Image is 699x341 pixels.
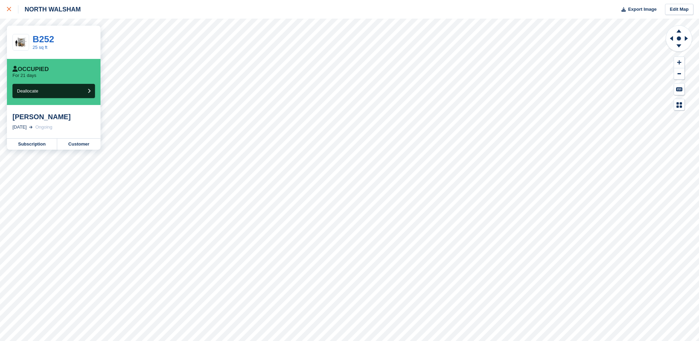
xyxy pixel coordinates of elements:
[665,4,693,15] a: Edit Map
[12,84,95,98] button: Deallocate
[17,88,38,94] span: Deallocate
[33,45,47,50] a: 25 sq ft
[7,139,57,150] a: Subscription
[674,84,684,95] button: Keyboard Shortcuts
[18,5,81,14] div: NORTH WALSHAM
[12,66,49,73] div: Occupied
[674,57,684,68] button: Zoom In
[674,99,684,111] button: Map Legend
[12,73,36,78] p: For 21 days
[13,36,29,49] img: 25.jpg
[674,68,684,80] button: Zoom Out
[628,6,656,13] span: Export Image
[57,139,101,150] a: Customer
[35,124,52,131] div: Ongoing
[617,4,657,15] button: Export Image
[12,124,27,131] div: [DATE]
[33,34,54,44] a: B252
[12,113,95,121] div: [PERSON_NAME]
[29,126,33,129] img: arrow-right-light-icn-cde0832a797a2874e46488d9cf13f60e5c3a73dbe684e267c42b8395dfbc2abf.svg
